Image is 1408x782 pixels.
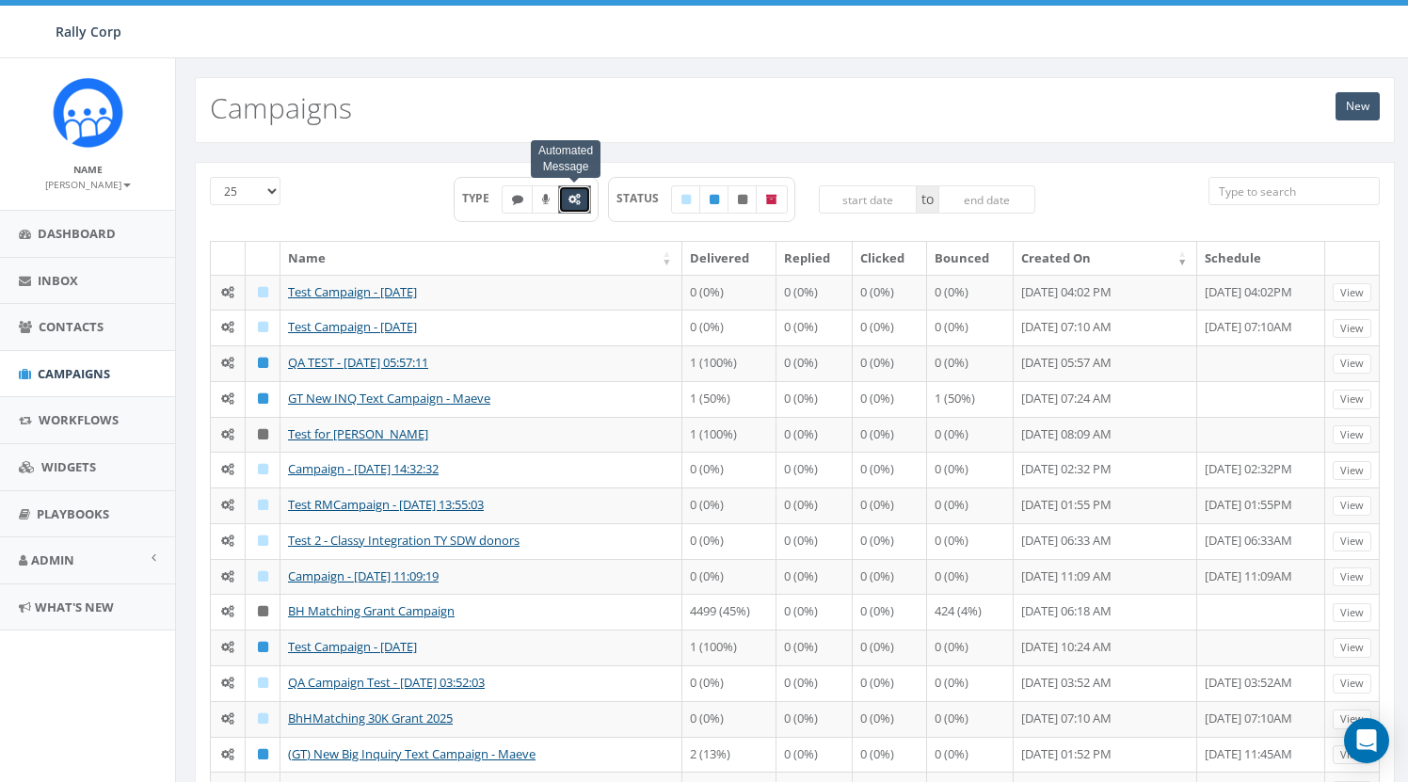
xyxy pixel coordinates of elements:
span: Rally Corp [56,23,121,40]
i: Draft [258,570,268,583]
td: 0 (0%) [927,487,1014,523]
i: Published [258,392,268,405]
i: Ringless Voice Mail [542,194,550,205]
a: View [1333,319,1371,339]
td: [DATE] 07:10AM [1197,310,1325,345]
td: 0 (0%) [682,701,776,737]
i: Unpublished [258,605,268,617]
small: Name [73,163,103,176]
i: Draft [258,712,268,725]
td: 0 (0%) [927,737,1014,773]
td: [DATE] 04:02 PM [1014,275,1197,311]
i: Text SMS [512,194,523,205]
i: Automated Message [221,748,234,760]
i: Draft [681,194,691,205]
a: View [1333,532,1371,551]
td: 0 (0%) [776,310,853,345]
span: Inbox [38,272,78,289]
td: 0 (0%) [682,275,776,311]
i: Published [258,641,268,653]
td: 0 (0%) [776,523,853,559]
td: [DATE] 11:09 AM [1014,559,1197,595]
td: 0 (0%) [776,417,853,453]
a: View [1333,638,1371,658]
td: 1 (100%) [682,345,776,381]
i: Automated Message [221,321,234,333]
i: Unpublished [258,428,268,440]
th: Bounced [927,242,1014,275]
td: 0 (0%) [853,487,927,523]
td: 0 (0%) [853,523,927,559]
td: [DATE] 03:52 AM [1014,665,1197,701]
td: 0 (0%) [776,345,853,381]
a: View [1333,496,1371,516]
i: Automated Message [221,463,234,475]
td: 0 (0%) [853,737,927,773]
th: Clicked [853,242,927,275]
i: Draft [258,286,268,298]
td: 0 (0%) [853,310,927,345]
td: 0 (0%) [927,452,1014,487]
td: [DATE] 02:32 PM [1014,452,1197,487]
a: View [1333,354,1371,374]
td: 0 (0%) [776,275,853,311]
a: Test Campaign - [DATE] [288,638,417,655]
a: [PERSON_NAME] [45,175,131,192]
i: Unpublished [738,194,747,205]
a: Test RMCampaign - [DATE] 13:55:03 [288,496,484,513]
a: View [1333,710,1371,729]
td: 0 (0%) [682,452,776,487]
th: Created On: activate to sort column ascending [1014,242,1197,275]
td: 0 (0%) [776,701,853,737]
td: 0 (0%) [776,452,853,487]
td: 0 (0%) [853,381,927,417]
i: Automated Message [221,570,234,583]
td: [DATE] 06:18 AM [1014,594,1197,630]
td: 1 (100%) [682,630,776,665]
i: Published [258,357,268,369]
a: View [1333,603,1371,623]
i: Draft [258,535,268,547]
a: View [1333,425,1371,445]
i: Automated Message [221,499,234,511]
i: Draft [258,463,268,475]
td: [DATE] 05:57 AM [1014,345,1197,381]
td: [DATE] 07:10 AM [1014,310,1197,345]
td: 0 (0%) [853,594,927,630]
th: Schedule [1197,242,1325,275]
span: Contacts [39,318,104,335]
td: [DATE] 06:33AM [1197,523,1325,559]
a: Campaign - [DATE] 14:32:32 [288,460,439,477]
td: 0 (0%) [682,523,776,559]
td: 0 (0%) [776,630,853,665]
i: Draft [258,499,268,511]
i: Automated Message [221,392,234,405]
i: Automated Message [221,535,234,547]
i: Automated Message [221,712,234,725]
span: to [917,185,938,214]
td: 0 (0%) [927,665,1014,701]
span: Widgets [41,458,96,475]
i: Automated Message [221,428,234,440]
td: 424 (4%) [927,594,1014,630]
div: Automated Message [531,140,600,178]
a: View [1333,674,1371,694]
td: 0 (0%) [927,275,1014,311]
td: 0 (0%) [853,630,927,665]
span: Playbooks [37,505,109,522]
span: STATUS [616,190,672,206]
a: View [1333,390,1371,409]
a: QA TEST - [DATE] 05:57:11 [288,354,428,371]
td: 1 (50%) [682,381,776,417]
i: Automated Message [221,357,234,369]
span: Workflows [39,411,119,428]
td: 0 (0%) [927,701,1014,737]
span: What's New [35,598,114,615]
td: [DATE] 02:32PM [1197,452,1325,487]
td: [DATE] 07:10AM [1197,701,1325,737]
td: 0 (0%) [776,381,853,417]
td: 0 (0%) [682,665,776,701]
i: Automated Message [221,641,234,653]
td: [DATE] 11:09AM [1197,559,1325,595]
td: 0 (0%) [853,452,927,487]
